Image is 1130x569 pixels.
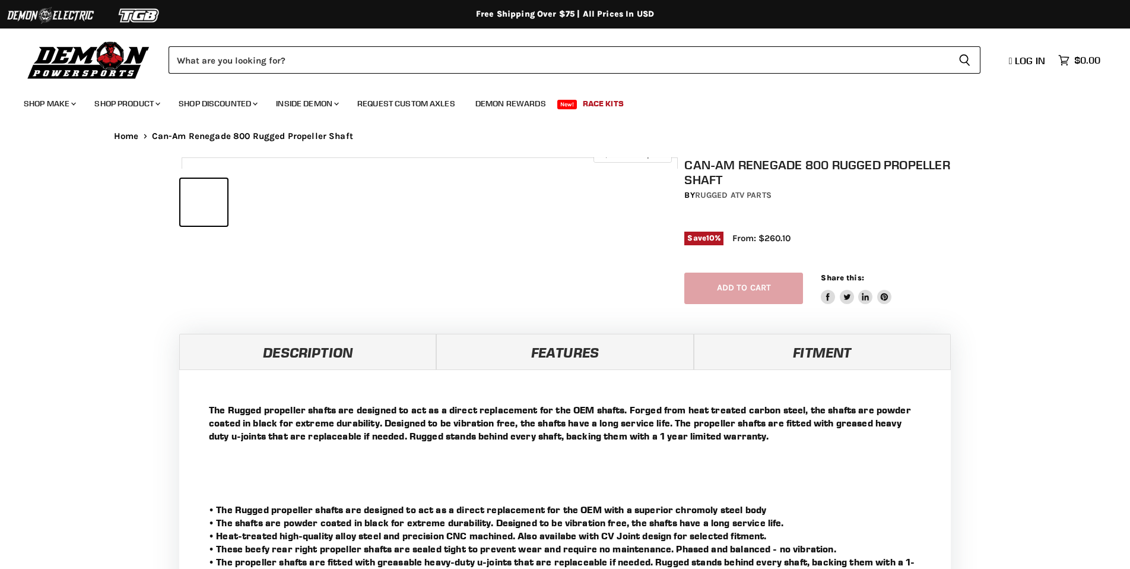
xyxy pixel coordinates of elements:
span: Can-Am Renegade 800 Rugged Propeller Shaft [152,131,353,141]
a: Features [436,334,693,369]
span: $0.00 [1074,55,1100,66]
a: Demon Rewards [466,91,555,116]
span: From: $260.10 [732,233,791,244]
a: Shop Make [15,91,83,116]
a: Log in [1004,55,1052,66]
a: Description [179,334,436,369]
div: by [684,189,955,202]
a: Race Kits [574,91,633,116]
a: Inside Demon [267,91,346,116]
img: Demon Electric Logo 2 [6,4,95,27]
img: Demon Powersports [24,39,154,81]
ul: Main menu [15,87,1097,116]
a: Home [114,131,139,141]
button: Search [949,46,980,74]
h1: Can-Am Renegade 800 Rugged Propeller Shaft [684,157,955,187]
input: Search [169,46,949,74]
span: New! [557,100,577,109]
img: TGB Logo 2 [95,4,184,27]
p: The Rugged propeller shafts are designed to act as a direct replacement for the OEM shafts. Forge... [209,403,921,442]
form: Product [169,46,980,74]
div: Free Shipping Over $75 | All Prices In USD [90,9,1040,20]
a: Shop Product [85,91,167,116]
nav: Breadcrumbs [90,131,1040,141]
span: Save % [684,232,723,245]
span: 10 [706,233,715,242]
span: Share this: [821,273,864,282]
a: Rugged ATV Parts [695,190,772,200]
a: Fitment [694,334,951,369]
a: $0.00 [1052,52,1106,69]
span: Log in [1015,55,1045,67]
span: Click to expand [599,150,665,159]
button: Can-Am Renegade 800 Rugged Propeller Shaft thumbnail [180,179,227,226]
aside: Share this: [821,273,891,304]
a: Shop Discounted [170,91,265,116]
a: Request Custom Axles [348,91,464,116]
